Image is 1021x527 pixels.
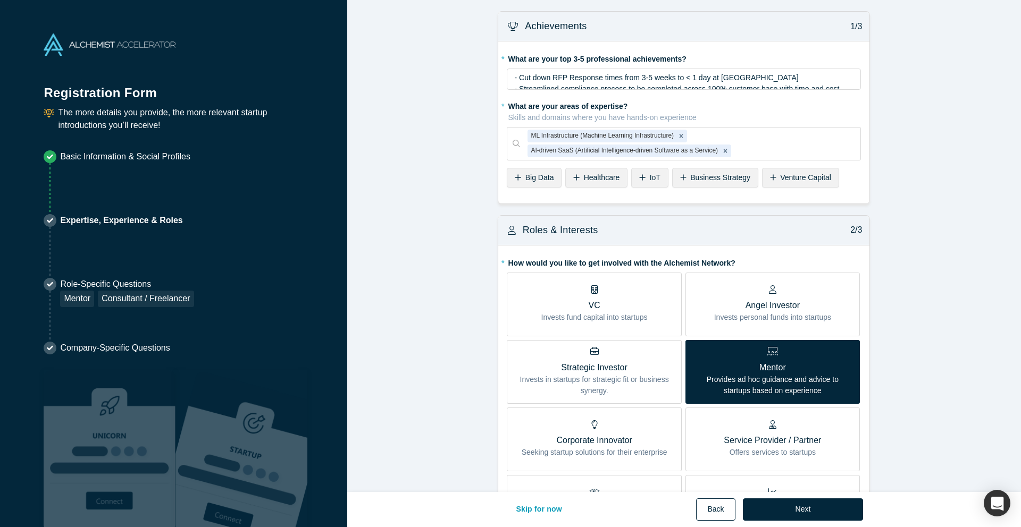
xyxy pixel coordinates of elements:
p: Company-Specific Questions [60,342,170,354]
p: 2/3 [845,224,863,236]
div: IoT [631,168,668,188]
p: Strategic Investor [515,361,673,374]
p: Seeking startup solutions for their enterprise [522,447,667,458]
img: Robust Technologies [44,370,175,527]
div: Business Strategy [672,168,758,188]
div: ML Infrastructure (Machine Learning Infrastructure) [528,130,675,142]
div: AI-driven SaaS (Artificial Intelligence-driven Software as a Service) [528,144,719,157]
p: Service Provider / Partner [724,434,821,447]
p: 1/3 [845,20,863,33]
p: Role-Specific Questions [60,278,194,291]
p: Mentor [693,361,852,374]
label: What are your areas of expertise? [507,97,861,123]
p: Invests fund capital into startups [541,312,648,323]
span: IoT [650,173,660,182]
div: Healthcare [565,168,627,188]
span: - Streamlined compliance process to be completed across 100% customer base with time and cost sav... [514,84,841,104]
p: Provides ad hoc guidance and advice to startups based on experience [693,374,852,396]
img: Prism AI [175,370,307,527]
div: Consultant / Freelancer [98,291,194,307]
div: Big Data [507,168,562,188]
p: VC [541,299,648,312]
div: Venture Capital [762,168,839,188]
p: The more details you provide, the more relevant startup introductions you’ll receive! [58,106,303,132]
span: Big Data [525,173,554,182]
p: Invests personal funds into startups [714,312,831,323]
label: What are your top 3-5 professional achievements? [507,50,861,65]
p: Angel Investor [714,299,831,312]
img: Alchemist Accelerator Logo [44,33,175,56]
p: Skills and domains where you have hands-on experience [508,112,861,123]
div: rdw-editor [514,72,854,93]
div: Remove AI-driven SaaS (Artificial Intelligence-driven Software as a Service) [719,144,731,157]
h3: Roles & Interests [523,223,598,237]
h1: Registration Form [44,72,303,103]
button: Skip for now [505,498,573,521]
h3: Achievements [525,19,587,33]
span: Venture Capital [780,173,831,182]
span: Healthcare [584,173,620,182]
p: Invests in startups for strategic fit or business synergy. [515,374,673,396]
button: Back [696,498,735,521]
p: Corporate Innovator [522,434,667,447]
div: rdw-wrapper [507,69,861,90]
p: Expertise, Experience & Roles [60,214,182,227]
label: How would you like to get involved with the Alchemist Network? [507,254,861,269]
span: Business Strategy [690,173,750,182]
div: Remove ML Infrastructure (Machine Learning Infrastructure) [675,130,687,142]
p: Offers services to startups [724,447,821,458]
button: Next [743,498,864,521]
div: Mentor [60,291,94,307]
span: - Cut down RFP Response times from 3-5 weeks to < 1 day at [GEOGRAPHIC_DATA] [514,73,798,82]
p: Basic Information & Social Profiles [60,150,190,163]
